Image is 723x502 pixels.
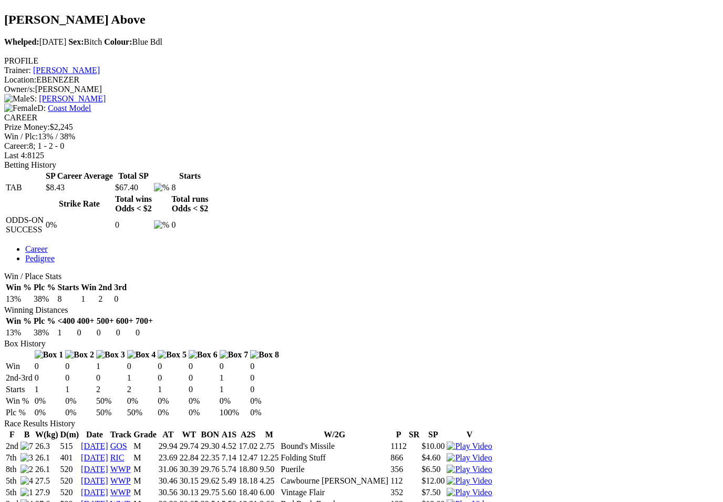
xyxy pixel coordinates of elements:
[127,396,157,406] td: 0%
[4,151,27,160] span: Last 4:
[189,350,218,360] img: Box 6
[5,215,44,235] td: ODDS-ON SUCCESS
[5,294,32,304] td: 13%
[200,476,220,486] td: 29.62
[157,396,187,406] td: 0%
[171,215,209,235] td: 0
[113,294,127,304] td: 0
[133,476,157,486] td: M
[110,453,125,462] a: RIC
[158,487,178,498] td: 30.56
[188,396,218,406] td: 0%
[250,350,279,360] img: Box 8
[179,429,199,440] th: WT
[447,442,492,451] img: Play Video
[447,453,492,463] img: Play Video
[238,464,258,475] td: 18.80
[135,316,153,326] th: 700+
[116,327,134,338] td: 0
[133,487,157,498] td: M
[96,373,126,383] td: 0
[219,407,249,418] td: 100%
[5,396,33,406] td: Win %
[96,350,125,360] img: Box 3
[447,465,492,474] a: View replay
[96,361,126,372] td: 1
[221,441,237,452] td: 4.52
[157,407,187,418] td: 0%
[200,487,220,498] td: 29.75
[127,407,157,418] td: 50%
[280,476,389,486] td: Cawbourne [PERSON_NAME]
[35,464,59,475] td: 26.1
[280,429,389,440] th: W/2G
[81,453,108,462] a: [DATE]
[157,361,187,372] td: 0
[447,476,492,486] img: Play Video
[48,104,91,112] a: Coast Model
[35,441,59,452] td: 26.3
[60,429,80,440] th: D(m)
[65,373,95,383] td: 0
[33,282,56,293] th: Plc %
[157,384,187,395] td: 1
[238,429,258,440] th: A2S
[5,373,33,383] td: 2nd-3rd
[446,429,492,440] th: V
[4,132,38,141] span: Win / Plc:
[4,104,46,112] span: D:
[5,327,32,338] td: 13%
[4,37,66,46] span: [DATE]
[171,171,209,181] th: Starts
[68,37,84,46] b: Sex:
[34,396,64,406] td: 0%
[280,464,389,475] td: Puerile
[5,429,19,440] th: F
[110,488,131,497] a: WWP
[200,464,220,475] td: 29.76
[188,407,218,418] td: 0%
[110,465,131,474] a: WWP
[104,37,132,46] b: Colour:
[259,476,279,486] td: 4.25
[81,488,108,497] a: [DATE]
[127,350,156,360] img: Box 4
[259,464,279,475] td: 9.50
[45,171,113,181] th: SP Career Average
[4,132,719,141] div: 13% / 38%
[60,441,80,452] td: 515
[77,327,95,338] td: 0
[219,396,249,406] td: 0%
[34,407,64,418] td: 0%
[220,350,249,360] img: Box 7
[4,272,719,281] div: Win / Place Stats
[154,220,169,230] img: %
[259,441,279,452] td: 2.75
[96,407,126,418] td: 50%
[4,160,719,170] div: Betting History
[96,327,115,338] td: 0
[34,373,64,383] td: 0
[20,453,33,463] img: 3
[4,419,719,428] div: Race Results History
[4,75,36,84] span: Location:
[221,476,237,486] td: 5.49
[390,476,407,486] td: 112
[80,282,97,293] th: Win
[221,487,237,498] td: 5.60
[98,282,112,293] th: 2nd
[250,373,280,383] td: 0
[65,350,94,360] img: Box 2
[133,429,157,440] th: Grade
[77,316,95,326] th: 400+
[96,384,126,395] td: 2
[65,407,95,418] td: 0%
[390,429,407,440] th: P
[133,441,157,452] td: M
[447,465,492,474] img: Play Video
[421,441,445,452] td: $10.00
[65,361,95,372] td: 0
[179,476,199,486] td: 30.15
[179,441,199,452] td: 29.74
[390,464,407,475] td: 356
